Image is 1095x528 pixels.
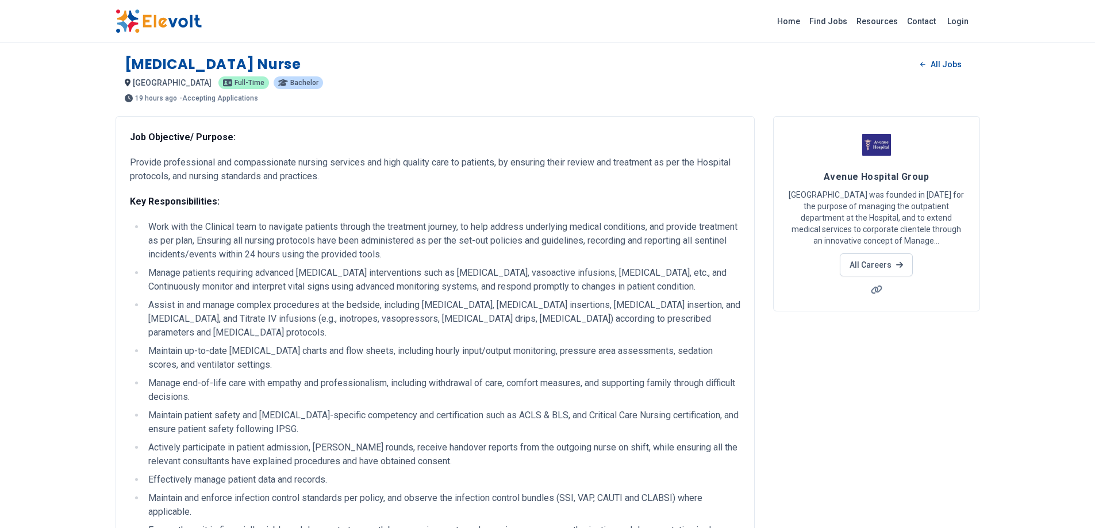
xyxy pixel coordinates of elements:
strong: Job Objective/ Purpose: [130,132,236,142]
li: Maintain patient safety and [MEDICAL_DATA]-specific competency and certification such as ACLS & B... [145,408,740,436]
li: Maintain up-to-date [MEDICAL_DATA] charts and flow sheets, including hourly input/output monitori... [145,344,740,372]
a: Find Jobs [805,12,852,30]
li: Work with the Clinical team to navigate patients through the treatment journey, to help address u... [145,220,740,261]
a: All Jobs [911,56,970,73]
a: Home [773,12,805,30]
a: Resources [852,12,902,30]
li: Assist in and manage complex procedures at the bedside, including [MEDICAL_DATA], [MEDICAL_DATA] ... [145,298,740,340]
img: Elevolt [116,9,202,33]
a: All Careers [840,253,913,276]
span: [GEOGRAPHIC_DATA] [133,78,212,87]
strong: Key Responsibilities: [130,196,220,207]
li: Manage end-of-life care with empathy and professionalism, including withdrawal of care, comfort m... [145,376,740,404]
p: [GEOGRAPHIC_DATA] was founded in [DATE] for the purpose of managing the outpatient department at ... [787,189,966,246]
a: Login [940,10,975,33]
p: - Accepting Applications [179,95,258,102]
h1: [MEDICAL_DATA] Nurse [125,55,301,74]
li: Maintain and enforce infection control standards per policy, and observe the infection control bu... [145,491,740,519]
span: Full-time [235,79,264,86]
li: Manage patients requiring advanced [MEDICAL_DATA] interventions such as [MEDICAL_DATA], vasoactiv... [145,266,740,294]
span: 19 hours ago [135,95,177,102]
p: Provide professional and compassionate nursing services and high quality care to patients, by ens... [130,156,740,183]
li: Actively participate in patient admission, [PERSON_NAME] rounds, receive handover reports from th... [145,441,740,468]
li: Effectively manage patient data and records. [145,473,740,487]
span: Avenue Hospital Group [824,171,929,182]
img: Avenue Hospital Group [862,130,891,159]
span: Bachelor [290,79,318,86]
a: Contact [902,12,940,30]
